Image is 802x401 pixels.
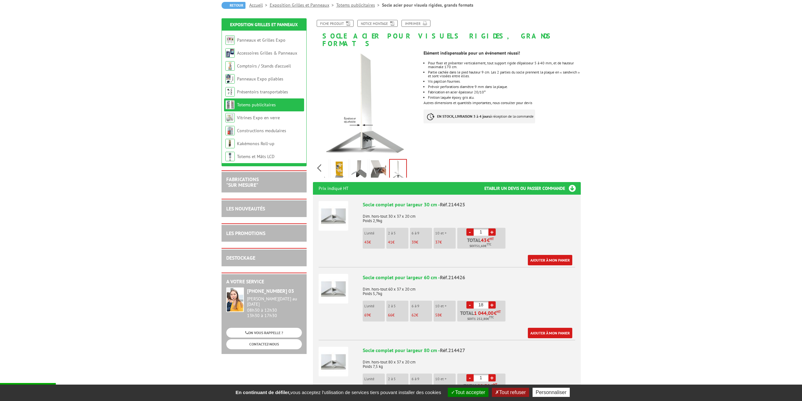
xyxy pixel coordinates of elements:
li: Finition laquée époxy gris alu. [428,96,580,99]
a: Accueil [249,2,270,8]
img: 214425_214426_socle_complet_acier_visuels_rigides_grands_formats_3.jpg [313,50,419,157]
div: Socle complet pour largeur 30 cm - [363,201,575,208]
p: L'unité [364,231,385,235]
p: € [435,313,456,317]
sup: HT [490,237,494,241]
img: Socle complet pour largeur 60 cm [319,274,348,304]
div: Socle complet pour largeur 80 cm - [363,347,575,354]
a: Fiche produit [317,20,354,27]
div: [PERSON_NAME][DATE] au [DATE] [247,296,302,307]
p: Total [459,238,505,249]
p: 2 à 5 [388,231,408,235]
span: 43 [481,238,487,243]
a: CONTACTEZ-NOUS [226,339,302,349]
p: € [412,313,432,317]
span: 58 [435,312,440,318]
img: Panneaux Expo pliables [225,74,235,84]
span: 43 [364,239,369,245]
p: Total [459,310,505,321]
p: à réception de la commande [424,109,535,123]
a: Panneaux Expo pliables [237,76,283,82]
p: € [364,240,385,245]
a: Notice Montage [357,20,398,27]
img: 214425_214426_socle_complet_acier_visuels_rigides_grands_formats_2.jpg [371,160,386,180]
p: Dim. hors-tout 30 x 37 x 20 cm Poids 2,9kg [363,210,575,223]
a: Retour [222,2,245,9]
span: 62 [412,312,416,318]
button: Tout accepter [448,388,488,397]
p: 10 et + [435,304,456,308]
span: Soit € [467,316,494,321]
p: Total [459,383,505,394]
img: 214425_214426_socle_complet_acier_visuels_rigides_grands_formats_1.jpg [351,160,366,180]
p: L'unité [364,304,385,308]
img: Panneaux et Grilles Expo [225,35,235,45]
p: € [412,240,432,245]
a: Exposition Grilles et Panneaux [230,22,298,27]
button: Tout refuser [492,388,529,397]
p: L'unité [364,377,385,381]
a: LES NOUVEAUTÉS [226,205,265,212]
span: Soit € [470,244,491,249]
a: - [466,374,474,381]
img: 214425_214426_socle_complet_acier_visuels_rigides_grands_formats_3.jpg [390,160,406,179]
a: - [466,301,474,309]
span: € [487,238,490,243]
sup: TTC [489,315,494,319]
p: € [388,313,408,317]
h3: Etablir un devis ou passer commande [484,182,581,195]
p: € [364,313,385,317]
a: FABRICATIONS"Sur Mesure" [226,176,259,188]
a: Vitrines Expo en verre [237,115,280,121]
sup: HT [497,310,501,314]
p: € [388,240,408,245]
a: Kakémonos Roll-up [237,141,274,146]
div: Socle complet pour largeur 60 cm - [363,274,575,281]
p: Dim. hors-tout 80 x 37 x 20 cm Poids 7,5 kg [363,356,575,369]
li: Pour fixer et présenter verticalement, tout support rigide d’épaisseur 5 à 40 mm, et de hauteur m... [428,61,580,69]
span: 41 [388,239,392,245]
span: 69 [364,312,369,318]
img: widget-service.jpg [226,287,244,312]
div: 08h30 à 12h30 13h30 à 17h30 [247,296,302,318]
span: Réf.214426 [440,274,465,280]
p: € [435,240,456,245]
a: Constructions modulaires [237,128,286,133]
sup: HT [493,382,497,387]
span: € [494,310,497,315]
a: Totems et Mâts LCD [237,154,274,159]
a: Totems publicitaires [336,2,382,8]
p: 2 à 5 [388,377,408,381]
span: Réf.214425 [440,201,465,208]
p: 10 et + [435,231,456,235]
span: 1 252,80 [474,316,487,321]
span: 1 044,00 [474,310,494,315]
li: Fabrication en acier épaisseur 20/10° [428,90,580,94]
img: 214425_214426_socle_complet_acier_visuels_rigides_grands_formats.jpg [332,160,347,180]
a: LES PROMOTIONS [226,230,265,236]
a: Comptoirs / Stands d'accueil [237,63,291,69]
a: + [488,301,496,309]
button: Personnaliser (fenêtre modale) [533,388,570,397]
p: 6 à 9 [412,304,432,308]
img: Socle complet pour largeur 80 cm [319,347,348,376]
img: Constructions modulaires [225,126,235,135]
a: + [488,228,496,236]
p: 6 à 9 [412,377,432,381]
span: 89,30 [477,383,490,388]
p: 10 et + [435,377,456,381]
li: Partie cachée dans le pied hauteur 9 cm. Les 2 parties du socle prennent la plaque en « sandwich ... [428,70,580,78]
img: Vitrines Expo en verre [225,113,235,122]
p: 6 à 9 [412,231,432,235]
a: Ajouter à mon panier [528,255,572,265]
li: Vis papillon fournies. [428,80,580,83]
span: 66 [388,312,392,318]
span: 37 [435,239,440,245]
img: Socle complet pour largeur 30 cm [319,201,348,231]
img: Accessoires Grilles & Panneaux [225,48,235,58]
p: Dim. hors-tout 60 x 37 x 20 cm Poids 5,7kg [363,283,575,296]
a: ON VOUS RAPPELLE ? [226,328,302,338]
span: Previous [316,163,322,173]
strong: EN STOCK, LIVRAISON 3 à 4 jours [437,114,490,119]
strong: En continuant de défiler, [235,390,290,395]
